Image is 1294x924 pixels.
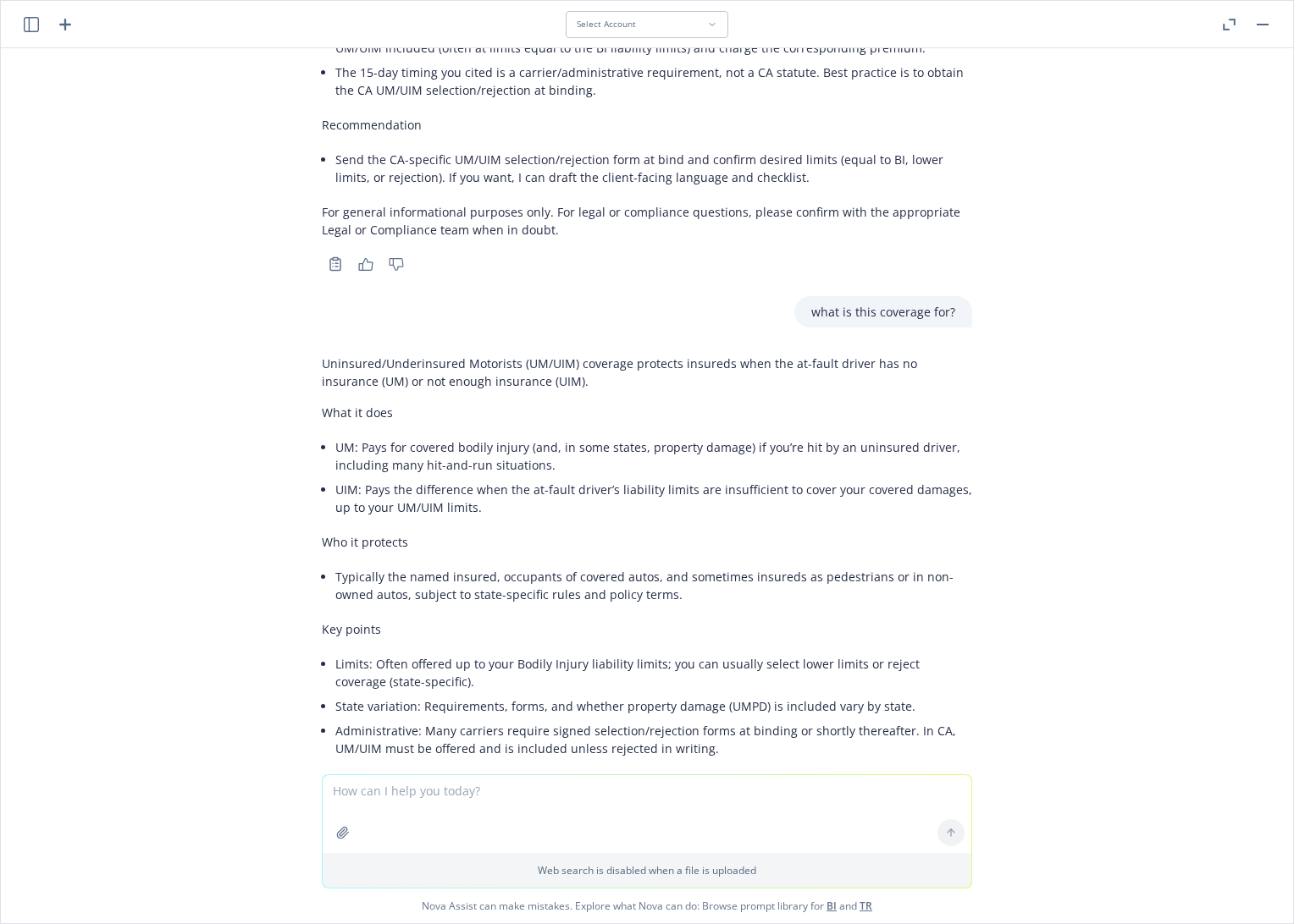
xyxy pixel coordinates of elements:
svg: Copy to clipboard [328,256,343,272]
button: Select Account [566,11,728,38]
li: UM: Pays for covered bodily injury (and, in some states, property damage) if you’re hit by an uni... [335,435,972,477]
a: BI [827,899,837,913]
p: Recommendation [322,116,972,134]
li: State variation: Requirements, forms, and whether property damage (UMPD) is included vary by state. [335,694,972,718]
p: what is this coverage for? [811,303,955,321]
p: Uninsured/Underinsured Motorists (UM/UIM) coverage protects insureds when the at-fault driver has... [322,355,972,390]
button: Thumbs down [383,252,410,276]
p: Key points [322,620,972,638]
li: The 15-day timing you cited is a carrier/administrative requirement, not a CA statute. Best pract... [335,60,972,102]
p: For general informational purposes only. For legal or compliance questions, please confirm with t... [322,203,972,239]
span: Nova Assist can make mistakes. Explore what Nova can do: Browse prompt library for and [8,888,1286,923]
p: Web search is disabled when a file is uploaded [333,863,961,877]
li: UIM: Pays the difference when the at-fault driver’s liability limits are insufficient to cover yo... [335,477,972,520]
p: Who it protects [322,533,972,551]
span: Select Account [577,19,636,30]
li: Limits: Often offered up to your Bodily Injury liability limits; you can usually select lower lim... [335,652,972,694]
li: Send the CA-specific UM/UIM selection/rejection form at bind and confirm desired limits (equal to... [335,147,972,190]
li: Typically the named insured, occupants of covered autos, and sometimes insureds as pedestrians or... [335,564,972,607]
li: Administrative: Many carriers require signed selection/rejection forms at binding or shortly ther... [335,718,972,761]
a: TR [860,899,872,913]
p: What it does [322,404,972,421]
